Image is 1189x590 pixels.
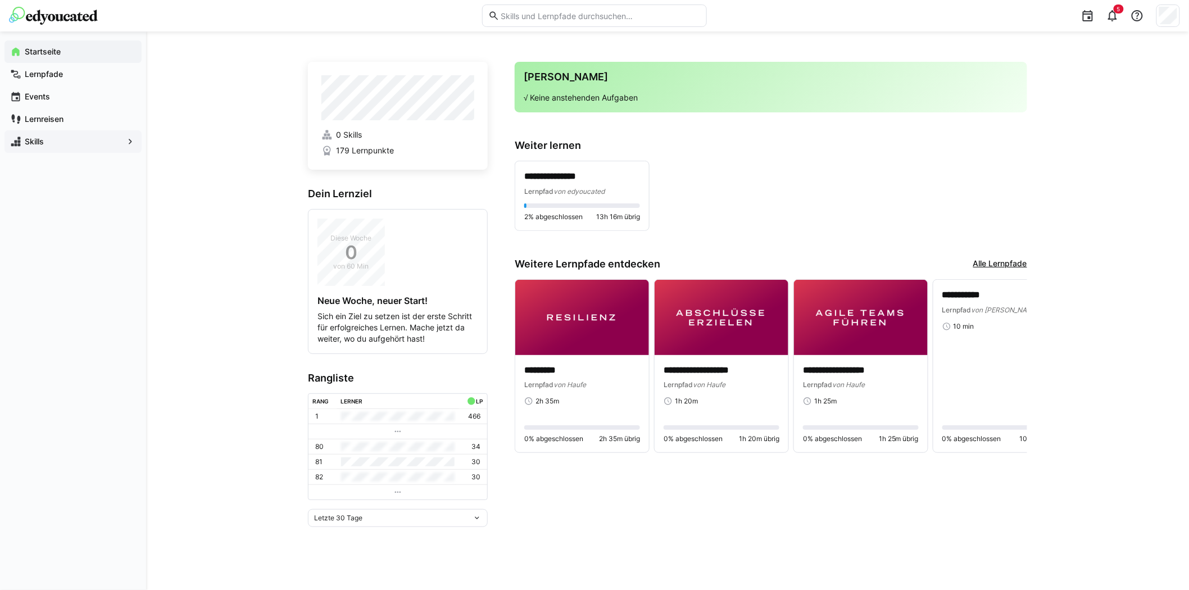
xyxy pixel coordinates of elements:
[1117,6,1120,12] span: 5
[954,322,974,331] span: 10 min
[321,129,474,140] a: 0 Skills
[471,457,480,466] p: 30
[515,139,1027,152] h3: Weiter lernen
[524,212,583,221] span: 2% abgeschlossen
[803,380,832,389] span: Lernpfad
[739,434,779,443] span: 1h 20m übrig
[341,398,363,405] div: Lerner
[599,434,640,443] span: 2h 35m übrig
[524,92,1018,103] p: √ Keine anstehenden Aufgaben
[675,397,698,406] span: 1h 20m
[553,380,586,389] span: von Haufe
[317,311,478,344] p: Sich ein Ziel zu setzen ist der erste Schritt für erfolgreiches Lernen. Mache jetzt da weiter, wo...
[471,442,480,451] p: 34
[524,434,583,443] span: 0% abgeschlossen
[1020,434,1058,443] span: 10 min übrig
[942,306,972,314] span: Lernpfad
[336,145,394,156] span: 179 Lernpunkte
[471,473,480,482] p: 30
[314,514,362,523] span: Letzte 30 Tage
[315,473,323,482] p: 82
[832,380,865,389] span: von Haufe
[315,412,319,421] p: 1
[814,397,837,406] span: 1h 25m
[879,434,919,443] span: 1h 25m übrig
[500,11,701,21] input: Skills und Lernpfade durchsuchen…
[524,187,553,196] span: Lernpfad
[308,188,488,200] h3: Dein Lernziel
[942,434,1001,443] span: 0% abgeschlossen
[468,412,480,421] p: 466
[315,457,323,466] p: 81
[655,280,788,355] img: image
[308,372,488,384] h3: Rangliste
[317,295,478,306] h4: Neue Woche, neuer Start!
[515,258,660,270] h3: Weitere Lernpfade entdecken
[553,187,605,196] span: von edyoucated
[596,212,640,221] span: 13h 16m übrig
[476,398,483,405] div: LP
[524,71,1018,83] h3: [PERSON_NAME]
[535,397,559,406] span: 2h 35m
[803,434,862,443] span: 0% abgeschlossen
[693,380,725,389] span: von Haufe
[315,442,324,451] p: 80
[664,380,693,389] span: Lernpfad
[794,280,928,355] img: image
[524,380,553,389] span: Lernpfad
[515,280,649,355] img: image
[664,434,723,443] span: 0% abgeschlossen
[336,129,362,140] span: 0 Skills
[313,398,329,405] div: Rang
[973,258,1027,270] a: Alle Lernpfade
[972,306,1040,314] span: von [PERSON_NAME]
